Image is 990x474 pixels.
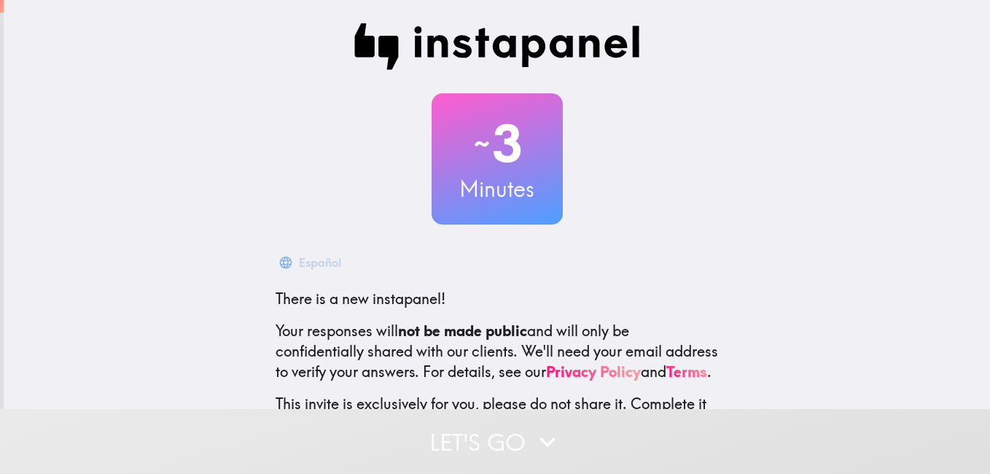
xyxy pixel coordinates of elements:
[432,174,563,204] h3: Minutes
[276,321,719,382] p: Your responses will and will only be confidentially shared with our clients. We'll need your emai...
[472,122,492,166] span: ~
[299,252,341,273] div: Español
[276,290,445,308] span: There is a new instapanel!
[666,362,707,381] a: Terms
[546,362,641,381] a: Privacy Policy
[276,248,347,277] button: Español
[398,322,527,340] b: not be made public
[354,23,640,70] img: Instapanel
[276,394,719,435] p: This invite is exclusively for you, please do not share it. Complete it soon because spots are li...
[432,114,563,174] h2: 3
